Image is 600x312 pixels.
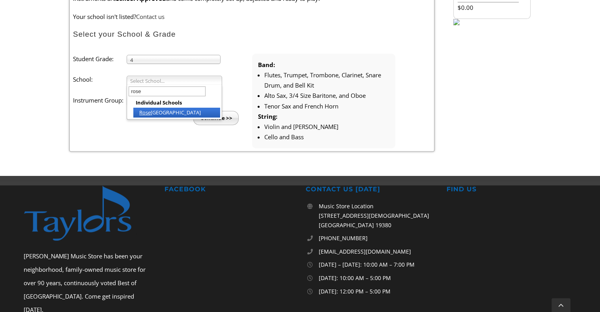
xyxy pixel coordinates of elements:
h2: FIND US [447,185,576,194]
li: Individual Schools [133,98,220,108]
span: Select School... [130,76,211,86]
p: [DATE]: 10:00 AM – 5:00 PM [319,273,436,283]
li: Flutes, Trumpet, Trombone, Clarinet, Snare Drum, and Bell Kit [264,70,389,91]
li: Cello and Bass [264,132,389,142]
img: sidebar-footer.png [453,19,460,25]
p: Your school isn't listed? [73,11,431,22]
p: Music Store Location [STREET_ADDRESS][DEMOGRAPHIC_DATA] [GEOGRAPHIC_DATA] 19380 [319,202,436,230]
img: footer-logo [24,185,148,241]
span: 4 [130,55,210,65]
li: Violin and [PERSON_NAME] [264,121,389,132]
p: [DATE] – [DATE]: 10:00 AM – 7:00 PM [319,260,436,269]
span: [EMAIL_ADDRESS][DOMAIN_NAME] [319,248,411,255]
label: Student Grade: [73,54,127,64]
h2: Select your School & Grade [73,30,431,39]
li: Tenor Sax and French Horn [264,101,389,111]
a: [EMAIL_ADDRESS][DOMAIN_NAME] [319,247,436,256]
a: [PHONE_NUMBER] [319,234,436,243]
li: $0.00 [458,2,519,13]
a: Contact us [136,13,164,21]
strong: Band: [258,61,275,69]
strong: String: [258,112,277,120]
h2: FACEBOOK [164,185,294,194]
label: School: [73,74,127,84]
em: Rose [139,109,151,116]
li: [GEOGRAPHIC_DATA] [133,108,220,118]
p: [DATE]: 12:00 PM – 5:00 PM [319,287,436,296]
label: Instrument Group: [73,95,127,105]
h2: CONTACT US [DATE] [306,185,436,194]
li: Alto Sax, 3/4 Size Baritone, and Oboe [264,90,389,101]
